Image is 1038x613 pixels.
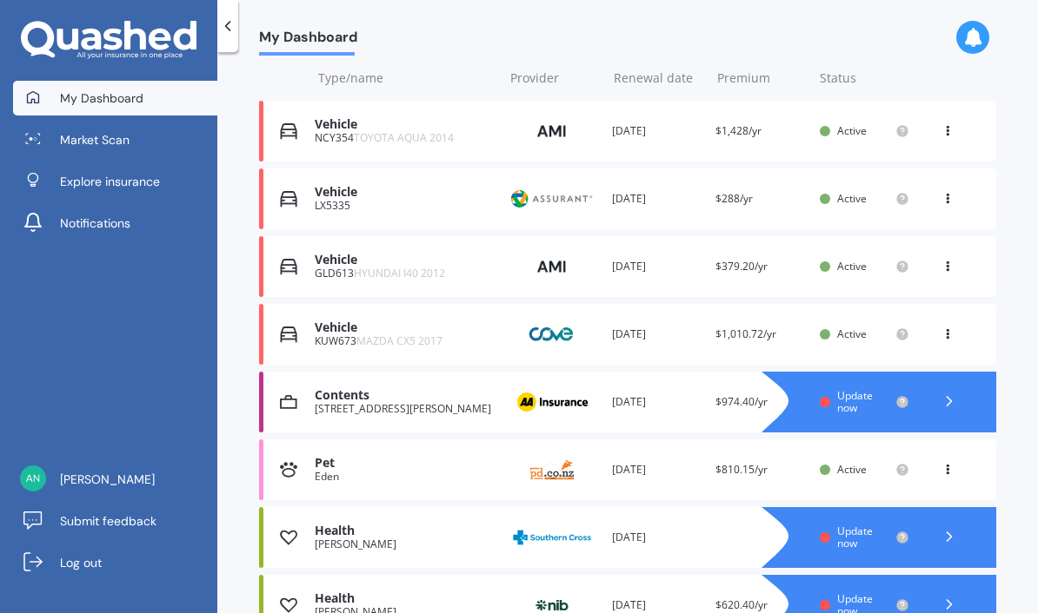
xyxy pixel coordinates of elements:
span: Active [837,326,867,341]
span: $620.40/yr [715,597,768,612]
div: GLD613 [315,267,495,280]
div: LX5335 [315,200,495,212]
div: [DATE] [612,190,702,208]
img: AMI [509,250,596,283]
img: Vehicle [280,326,297,343]
span: HYUNDAI I40 2012 [354,266,445,280]
div: Vehicle [315,117,495,132]
div: Status [820,69,909,87]
div: Health [315,591,495,606]
img: Vehicle [280,258,297,275]
div: Vehicle [315,185,495,200]
div: Pet [315,456,495,471]
span: $1,428/yr [715,123,762,138]
a: Explore insurance [13,164,217,199]
img: PD Insurance NZ [509,453,596,486]
div: [STREET_ADDRESS][PERSON_NAME] [315,403,495,415]
div: Vehicle [315,253,495,267]
div: Eden [315,471,495,483]
span: Submit feedback [60,512,156,530]
a: Market Scan [13,122,217,157]
div: [DATE] [612,122,702,140]
a: My Dashboard [13,81,217,115]
a: Log out [13,545,217,580]
img: Southern Cross [509,521,596,554]
div: [DATE] [612,258,702,275]
span: Log out [60,554,102,571]
div: Vehicle [315,320,495,335]
div: Provider [510,69,600,87]
span: Active [837,462,867,477]
span: Active [837,123,867,138]
span: Update now [837,388,873,415]
div: [DATE] [612,326,702,343]
span: Market Scan [60,131,130,148]
span: Explore insurance [60,173,160,190]
a: Notifications [13,206,217,241]
div: [DATE] [612,393,702,411]
span: My Dashboard [60,89,143,107]
img: AA [509,386,596,419]
span: $974.40/yr [715,394,768,409]
img: Vehicle [280,190,297,208]
img: Pet [280,461,297,478]
span: [PERSON_NAME] [60,471,155,488]
div: Contents [315,388,495,403]
span: $1,010.72/yr [715,326,776,341]
div: NCY354 [315,132,495,144]
img: Protecta [509,182,596,215]
span: $288/yr [715,191,753,206]
span: TOYOTA AQUA 2014 [354,130,454,145]
span: $810.15/yr [715,462,768,477]
div: Renewal date [614,69,703,87]
img: Contents [280,393,297,411]
div: Type/name [318,69,496,87]
a: Submit feedback [13,504,217,538]
div: Health [315,524,495,538]
span: MAZDA CX5 2017 [356,333,442,348]
span: Update now [837,524,873,550]
span: Notifications [60,214,130,232]
img: Health [280,529,297,546]
img: Cove [509,318,596,351]
span: Active [837,259,867,274]
span: $379.20/yr [715,259,768,274]
div: [PERSON_NAME] [315,538,495,550]
img: 599fc2cd98a8c69b43826cca2ee25570 [20,465,46,491]
a: [PERSON_NAME] [13,462,217,497]
div: KUW673 [315,335,495,347]
div: [DATE] [612,461,702,478]
span: My Dashboard [259,29,357,52]
span: Active [837,191,867,206]
img: AMI [509,115,596,148]
img: Vehicle [280,122,297,140]
div: [DATE] [612,529,702,546]
div: Premium [717,69,807,87]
